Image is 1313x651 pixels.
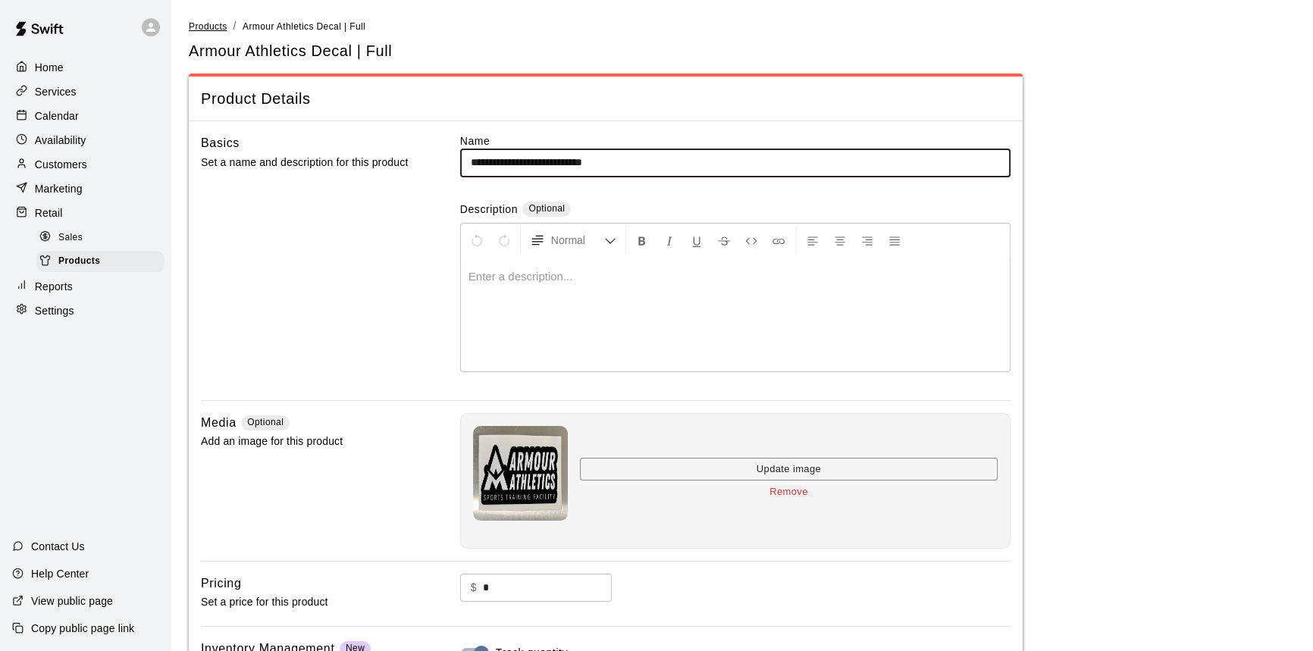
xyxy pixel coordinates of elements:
img: product image [473,426,568,521]
button: Formatting Options [524,227,622,254]
button: Right Align [854,227,880,254]
span: Sales [58,230,83,246]
label: Description [460,202,518,219]
button: Format Bold [629,227,655,254]
a: Calendar [12,105,158,127]
button: Format Italics [656,227,682,254]
span: Optional [528,203,565,214]
a: Services [12,80,158,103]
button: Center Align [827,227,853,254]
a: Products [189,20,227,32]
p: Home [35,60,64,75]
a: Retail [12,202,158,224]
button: Update image [580,458,998,481]
p: Reports [35,279,73,294]
button: Insert Code [738,227,764,254]
span: Product Details [201,89,1011,109]
span: Normal [551,233,604,248]
div: Sales [36,227,165,249]
button: Insert Link [766,227,791,254]
span: Products [58,254,100,269]
a: Products [36,249,171,273]
button: Redo [491,227,517,254]
p: $ [471,580,477,596]
h5: Armour Athletics Decal | Full [189,41,392,61]
a: Home [12,56,158,79]
li: / [233,18,237,34]
a: Settings [12,299,158,322]
p: Availability [35,133,86,148]
p: Calendar [35,108,79,124]
p: Add an image for this product [201,432,412,451]
p: Copy public page link [31,621,134,636]
p: Retail [35,205,63,221]
span: Products [189,21,227,32]
h6: Pricing [201,574,241,593]
a: Availability [12,129,158,152]
button: Left Align [800,227,826,254]
button: Justify Align [882,227,907,254]
p: View public page [31,593,113,609]
a: Reports [12,275,158,298]
p: Set a price for this product [201,593,412,612]
button: Undo [464,227,490,254]
button: Format Underline [684,227,710,254]
h6: Basics [201,133,240,153]
h6: Media [201,413,237,433]
p: Settings [35,303,74,318]
p: Contact Us [31,539,85,554]
nav: breadcrumb [189,18,1295,35]
div: Products [36,251,165,272]
p: Set a name and description for this product [201,153,412,172]
a: Sales [36,226,171,249]
span: Optional [247,417,284,427]
p: Customers [35,157,87,172]
a: Marketing [12,177,158,200]
label: Name [460,133,1011,149]
p: Help Center [31,566,89,581]
a: Customers [12,153,158,176]
button: Remove [580,480,998,504]
p: Marketing [35,181,83,196]
button: Format Strikethrough [711,227,737,254]
span: Armour Athletics Decal | Full [243,21,365,32]
p: Services [35,84,77,99]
